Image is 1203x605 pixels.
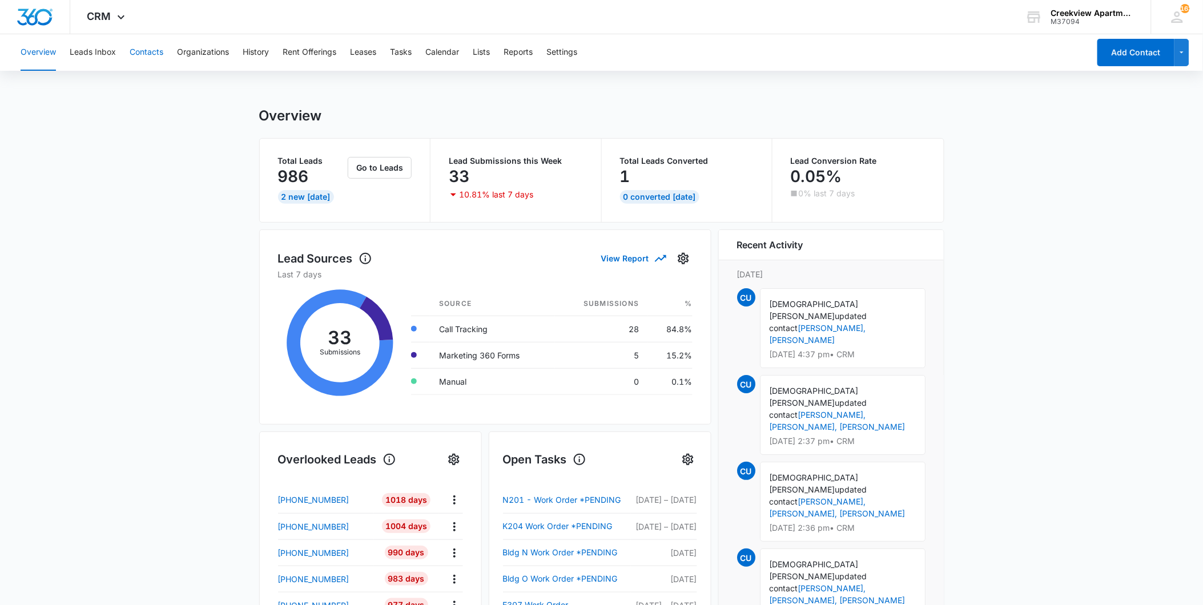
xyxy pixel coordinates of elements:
[459,191,533,199] p: 10.81% last 7 days
[555,292,648,316] th: Submissions
[278,573,349,585] p: [PHONE_NUMBER]
[631,521,697,533] p: [DATE] – [DATE]
[791,157,926,165] p: Lead Conversion Rate
[278,573,374,585] a: [PHONE_NUMBER]
[737,288,755,306] span: CU
[648,292,692,316] th: %
[620,157,754,165] p: Total Leads Converted
[791,167,842,185] p: 0.05%
[445,544,463,562] button: Actions
[546,34,577,71] button: Settings
[1051,9,1134,18] div: account name
[648,342,692,368] td: 15.2%
[425,34,459,71] button: Calendar
[278,494,349,506] p: [PHONE_NUMBER]
[382,519,430,533] div: 1004 Days
[504,34,533,71] button: Reports
[770,524,916,532] p: [DATE] 2:36 pm • CRM
[283,34,336,71] button: Rent Offerings
[770,583,906,605] a: [PERSON_NAME], [PERSON_NAME], [PERSON_NAME]
[737,375,755,393] span: CU
[770,473,859,494] span: [DEMOGRAPHIC_DATA][PERSON_NAME]
[620,190,699,204] div: 0 Converted [DATE]
[348,157,412,179] button: Go to Leads
[1181,4,1190,13] div: notifications count
[278,268,693,280] p: Last 7 days
[348,163,412,172] a: Go to Leads
[737,238,803,252] h6: Recent Activity
[601,248,665,268] button: View Report
[278,521,349,533] p: [PHONE_NUMBER]
[21,34,56,71] button: Overview
[70,34,116,71] button: Leads Inbox
[87,10,111,22] span: CRM
[620,167,630,185] p: 1
[278,167,309,185] p: 986
[445,491,463,509] button: Actions
[449,157,583,165] p: Lead Submissions this Week
[278,157,346,165] p: Total Leads
[799,189,855,197] p: 0% last 7 days
[674,249,693,268] button: Settings
[648,368,692,394] td: 0.1%
[449,167,469,185] p: 33
[445,570,463,588] button: Actions
[503,451,586,468] h1: Open Tasks
[648,316,692,342] td: 84.8%
[770,299,859,321] span: [DEMOGRAPHIC_DATA][PERSON_NAME]
[631,573,697,585] p: [DATE]
[130,34,163,71] button: Contacts
[1051,18,1134,26] div: account id
[350,34,376,71] button: Leases
[430,316,555,342] td: Call Tracking
[770,323,866,345] a: [PERSON_NAME], [PERSON_NAME]
[631,547,697,559] p: [DATE]
[737,268,926,280] p: [DATE]
[278,494,374,506] a: [PHONE_NUMBER]
[1097,39,1174,66] button: Add Contact
[770,559,859,581] span: [DEMOGRAPHIC_DATA][PERSON_NAME]
[278,547,349,559] p: [PHONE_NUMBER]
[1181,4,1190,13] span: 163
[503,546,631,559] a: Bldg N Work Order *PENDING
[177,34,229,71] button: Organizations
[737,548,755,567] span: CU
[770,410,906,431] a: [PERSON_NAME], [PERSON_NAME], [PERSON_NAME]
[473,34,490,71] button: Lists
[503,519,631,533] a: K204 Work Order *PENDING
[770,350,916,358] p: [DATE] 4:37 pm • CRM
[770,437,916,445] p: [DATE] 2:37 pm • CRM
[382,493,430,507] div: 1018 Days
[278,451,396,468] h1: Overlooked Leads
[278,547,374,559] a: [PHONE_NUMBER]
[445,450,463,469] button: Settings
[503,572,631,586] a: Bldg O Work Order *PENDING
[278,250,372,267] h1: Lead Sources
[430,368,555,394] td: Manual
[278,521,374,533] a: [PHONE_NUMBER]
[503,493,631,507] a: N201 - Work Order *PENDING
[555,316,648,342] td: 28
[243,34,269,71] button: History
[385,572,428,586] div: 983 Days
[390,34,412,71] button: Tasks
[770,386,859,408] span: [DEMOGRAPHIC_DATA][PERSON_NAME]
[278,190,334,204] div: 2 New [DATE]
[737,462,755,480] span: CU
[555,342,648,368] td: 5
[770,497,906,518] a: [PERSON_NAME], [PERSON_NAME], [PERSON_NAME]
[445,518,463,535] button: Actions
[679,450,697,469] button: Settings
[430,292,555,316] th: Source
[631,494,697,506] p: [DATE] – [DATE]
[259,107,322,124] h1: Overview
[385,546,428,559] div: 990 Days
[430,342,555,368] td: Marketing 360 Forms
[555,368,648,394] td: 0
